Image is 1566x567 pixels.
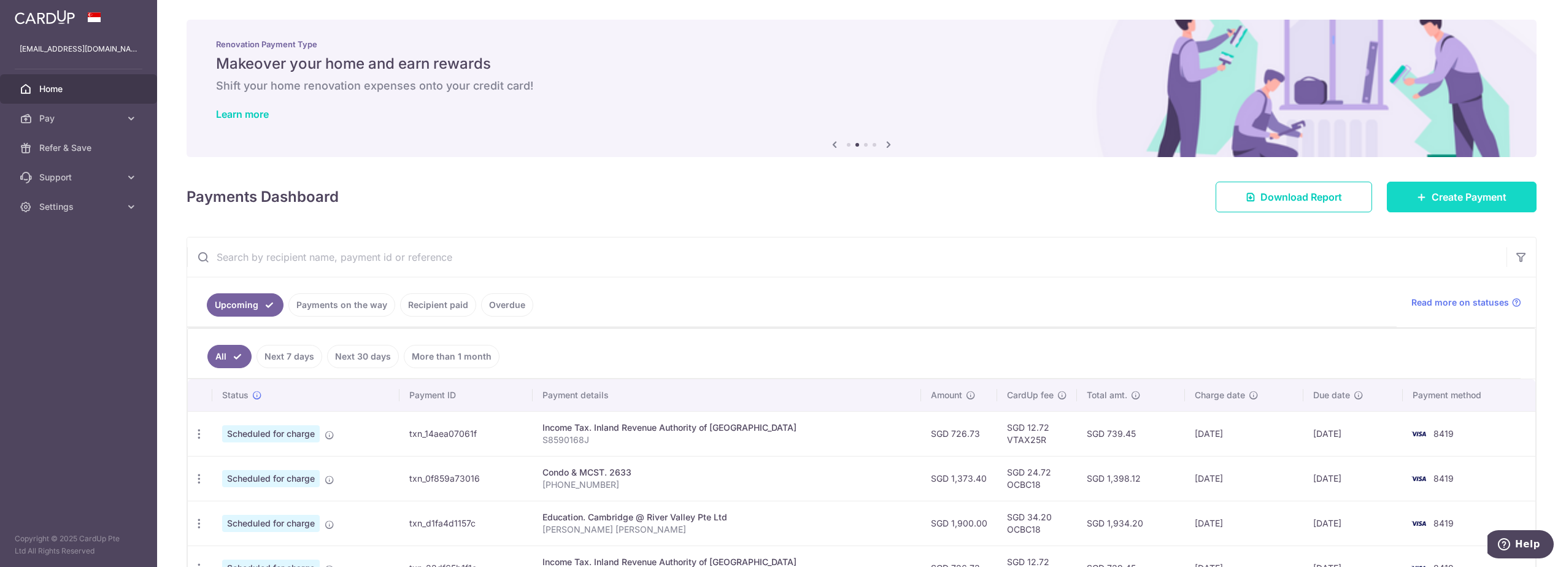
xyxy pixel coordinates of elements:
span: Total amt. [1087,389,1127,401]
span: Create Payment [1432,190,1506,204]
td: SGD 34.20 OCBC18 [997,501,1077,546]
span: 8419 [1433,473,1454,484]
h4: Payments Dashboard [187,186,339,208]
img: Bank Card [1406,426,1431,441]
td: txn_14aea07061f [399,411,533,456]
span: Scheduled for charge [222,470,320,487]
span: Read more on statuses [1411,296,1509,309]
td: SGD 726.73 [921,411,997,456]
a: Download Report [1216,182,1372,212]
a: Create Payment [1387,182,1537,212]
a: Payments on the way [288,293,395,317]
a: Next 30 days [327,345,399,368]
span: Pay [39,112,120,125]
a: Overdue [481,293,533,317]
p: S8590168J [542,434,911,446]
iframe: Opens a widget where you can find more information [1487,530,1554,561]
td: [DATE] [1185,501,1303,546]
img: CardUp [15,10,75,25]
td: [DATE] [1303,501,1403,546]
td: SGD 1,934.20 [1077,501,1185,546]
span: 8419 [1433,518,1454,528]
td: SGD 12.72 VTAX25R [997,411,1077,456]
input: Search by recipient name, payment id or reference [187,237,1506,277]
td: SGD 24.72 OCBC18 [997,456,1077,501]
a: Learn more [216,108,269,120]
a: All [207,345,252,368]
span: Support [39,171,120,183]
td: SGD 1,398.12 [1077,456,1185,501]
th: Payment method [1403,379,1535,411]
p: [PERSON_NAME] [PERSON_NAME] [542,523,911,536]
div: Condo & MCST. 2633 [542,466,911,479]
h6: Shift your home renovation expenses onto your credit card! [216,79,1507,93]
p: [PHONE_NUMBER] [542,479,911,491]
th: Payment ID [399,379,533,411]
span: Charge date [1195,389,1245,401]
span: Settings [39,201,120,213]
img: Renovation banner [187,20,1537,157]
td: [DATE] [1185,411,1303,456]
td: txn_d1fa4d1157c [399,501,533,546]
th: Payment details [533,379,921,411]
img: Bank Card [1406,516,1431,531]
td: SGD 1,900.00 [921,501,997,546]
td: [DATE] [1303,411,1403,456]
a: Read more on statuses [1411,296,1521,309]
td: SGD 739.45 [1077,411,1185,456]
a: Upcoming [207,293,283,317]
td: [DATE] [1185,456,1303,501]
span: Home [39,83,120,95]
span: CardUp fee [1007,389,1054,401]
span: Amount [931,389,962,401]
p: Renovation Payment Type [216,39,1507,49]
a: Next 7 days [256,345,322,368]
a: More than 1 month [404,345,499,368]
span: Scheduled for charge [222,425,320,442]
img: Bank Card [1406,471,1431,486]
p: [EMAIL_ADDRESS][DOMAIN_NAME] [20,43,137,55]
span: Download Report [1260,190,1342,204]
td: txn_0f859a73016 [399,456,533,501]
a: Recipient paid [400,293,476,317]
div: Income Tax. Inland Revenue Authority of [GEOGRAPHIC_DATA] [542,422,911,434]
span: Status [222,389,249,401]
span: Due date [1313,389,1350,401]
td: [DATE] [1303,456,1403,501]
span: 8419 [1433,428,1454,439]
h5: Makeover your home and earn rewards [216,54,1507,74]
span: Refer & Save [39,142,120,154]
div: Education. Cambridge @ River Valley Pte Ltd [542,511,911,523]
span: Scheduled for charge [222,515,320,532]
td: SGD 1,373.40 [921,456,997,501]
